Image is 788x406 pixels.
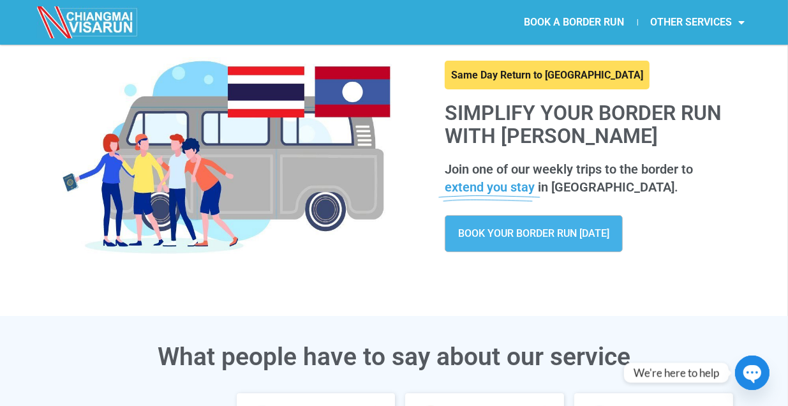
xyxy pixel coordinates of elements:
[638,8,758,37] a: OTHER SERVICES
[458,229,609,239] span: BOOK YOUR BORDER RUN [DATE]
[394,8,758,37] nav: Menu
[37,345,752,370] h3: What people have to say about our service
[445,162,693,177] span: Join one of our weekly trips to the border to
[445,102,739,147] h1: Simplify your border run with [PERSON_NAME]
[445,215,623,252] a: BOOK YOUR BORDER RUN [DATE]
[538,179,678,195] span: in [GEOGRAPHIC_DATA].
[512,8,637,37] a: BOOK A BORDER RUN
